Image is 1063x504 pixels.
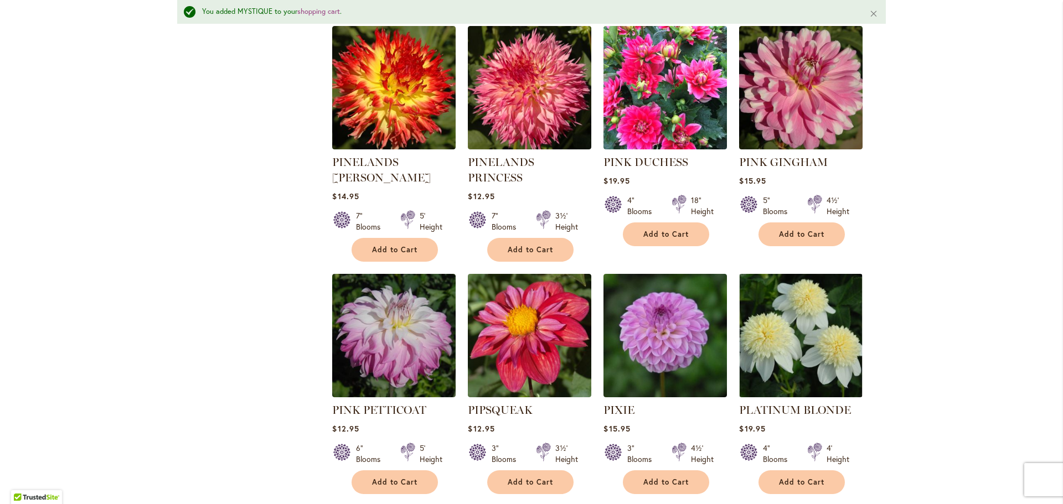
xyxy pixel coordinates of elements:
[352,238,438,262] button: Add to Cart
[332,141,456,152] a: PINELANDS PAM
[763,195,794,217] div: 5" Blooms
[603,155,688,169] a: PINK DUCHESS
[827,443,849,465] div: 4' Height
[555,210,578,232] div: 3½' Height
[603,389,727,399] a: PIXIE
[739,274,863,397] img: PLATINUM BLONDE
[827,195,849,217] div: 4½' Height
[555,443,578,465] div: 3½' Height
[623,470,709,494] button: Add to Cart
[603,274,727,397] img: PIXIE
[372,245,417,254] span: Add to Cart
[739,403,851,417] a: PLATINUM BLONDE
[603,423,630,434] span: $15.95
[356,210,387,232] div: 7" Blooms
[603,403,634,417] a: PIXIE
[372,477,417,487] span: Add to Cart
[603,26,727,149] img: PINK DUCHESS
[420,210,442,232] div: 5' Height
[492,210,523,232] div: 7" Blooms
[487,238,574,262] button: Add to Cart
[332,26,456,149] img: PINELANDS PAM
[739,155,828,169] a: PINK GINGHAM
[739,175,766,186] span: $15.95
[739,26,863,149] img: PINK GINGHAM
[758,222,845,246] button: Add to Cart
[420,443,442,465] div: 5' Height
[468,274,591,397] img: PIPSQUEAK
[332,389,456,399] a: Pink Petticoat
[739,423,765,434] span: $19.95
[492,443,523,465] div: 3" Blooms
[468,403,533,417] a: PIPSQUEAK
[627,195,658,217] div: 4" Blooms
[643,477,689,487] span: Add to Cart
[691,195,714,217] div: 18" Height
[691,443,714,465] div: 4½' Height
[739,141,863,152] a: PINK GINGHAM
[643,230,689,239] span: Add to Cart
[332,191,359,201] span: $14.95
[758,470,845,494] button: Add to Cart
[603,141,727,152] a: PINK DUCHESS
[468,191,494,201] span: $12.95
[202,7,853,17] div: You added MYSTIQUE to your .
[487,470,574,494] button: Add to Cart
[763,443,794,465] div: 4" Blooms
[297,7,340,16] a: shopping cart
[627,443,658,465] div: 3" Blooms
[779,477,824,487] span: Add to Cart
[603,175,629,186] span: $19.95
[508,477,553,487] span: Add to Cart
[332,274,456,397] img: Pink Petticoat
[468,155,534,184] a: PINELANDS PRINCESS
[332,423,359,434] span: $12.95
[356,443,387,465] div: 6" Blooms
[332,403,426,417] a: PINK PETTICOAT
[468,141,591,152] a: PINELANDS PRINCESS
[468,423,494,434] span: $12.95
[739,389,863,399] a: PLATINUM BLONDE
[779,230,824,239] span: Add to Cart
[468,389,591,399] a: PIPSQUEAK
[623,222,709,246] button: Add to Cart
[8,465,39,496] iframe: Launch Accessibility Center
[508,245,553,254] span: Add to Cart
[332,155,431,184] a: PINELANDS [PERSON_NAME]
[352,470,438,494] button: Add to Cart
[468,26,591,149] img: PINELANDS PRINCESS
